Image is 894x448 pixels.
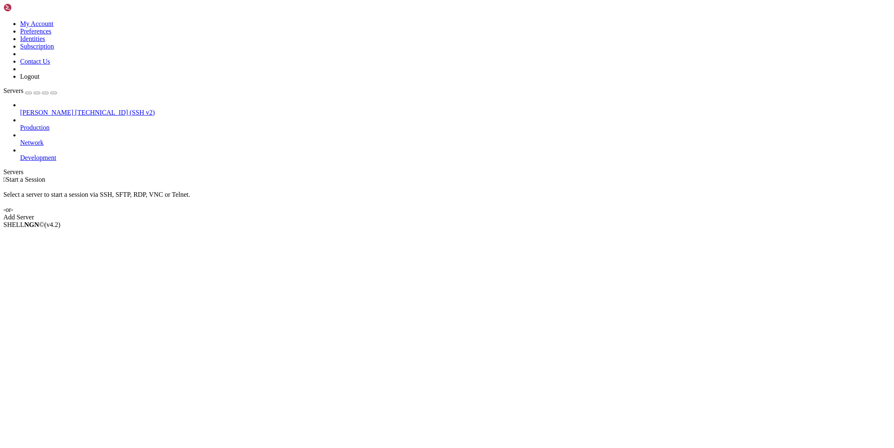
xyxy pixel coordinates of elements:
[3,183,891,214] div: Select a server to start a session via SSH, SFTP, RDP, VNC or Telnet. -or-
[20,101,891,116] li: [PERSON_NAME] [TECHNICAL_ID] (SSH v2)
[24,221,39,228] b: NGN
[3,168,891,176] div: Servers
[3,3,52,12] img: Shellngn
[20,124,49,131] span: Production
[20,109,73,116] span: [PERSON_NAME]
[20,154,56,161] span: Development
[3,214,891,221] div: Add Server
[20,35,45,42] a: Identities
[20,124,891,131] a: Production
[3,176,6,183] span: 
[20,147,891,162] li: Development
[20,43,54,50] a: Subscription
[75,109,155,116] span: [TECHNICAL_ID] (SSH v2)
[3,87,57,94] a: Servers
[20,154,891,162] a: Development
[3,87,23,94] span: Servers
[20,131,891,147] li: Network
[6,176,45,183] span: Start a Session
[20,28,52,35] a: Preferences
[20,73,39,80] a: Logout
[44,221,61,228] span: 4.2.0
[3,221,60,228] span: SHELL ©
[20,139,44,146] span: Network
[20,109,891,116] a: [PERSON_NAME] [TECHNICAL_ID] (SSH v2)
[20,116,891,131] li: Production
[20,20,54,27] a: My Account
[20,58,50,65] a: Contact Us
[20,139,891,147] a: Network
